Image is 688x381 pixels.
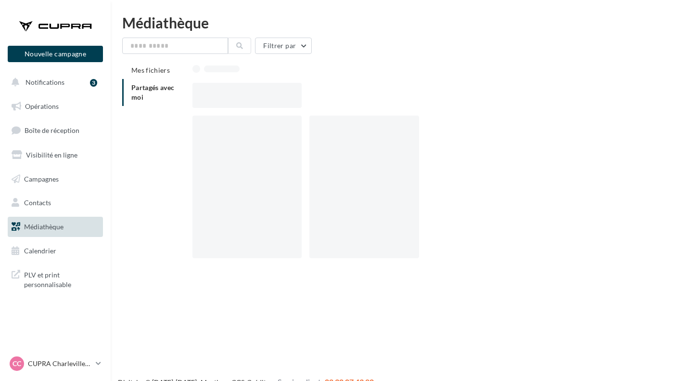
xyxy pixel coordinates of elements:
[131,83,175,101] span: Partagés avec moi
[6,264,105,293] a: PLV et print personnalisable
[6,120,105,141] a: Boîte de réception
[90,79,97,87] div: 3
[255,38,312,54] button: Filtrer par
[6,169,105,189] a: Campagnes
[25,78,64,86] span: Notifications
[6,145,105,165] a: Visibilité en ligne
[6,96,105,117] a: Opérations
[6,72,101,92] button: Notifications 3
[8,355,103,373] a: CC CUPRA Charleville-[GEOGRAPHIC_DATA]
[28,359,92,368] p: CUPRA Charleville-[GEOGRAPHIC_DATA]
[131,66,170,74] span: Mes fichiers
[6,193,105,213] a: Contacts
[8,46,103,62] button: Nouvelle campagne
[24,268,99,289] span: PLV et print personnalisable
[6,217,105,237] a: Médiathèque
[25,126,79,134] span: Boîte de réception
[122,15,676,30] div: Médiathèque
[26,151,77,159] span: Visibilité en ligne
[24,223,64,231] span: Médiathèque
[24,198,51,207] span: Contacts
[24,247,56,255] span: Calendrier
[6,241,105,261] a: Calendrier
[24,174,59,183] span: Campagnes
[25,102,59,110] span: Opérations
[13,359,21,368] span: CC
